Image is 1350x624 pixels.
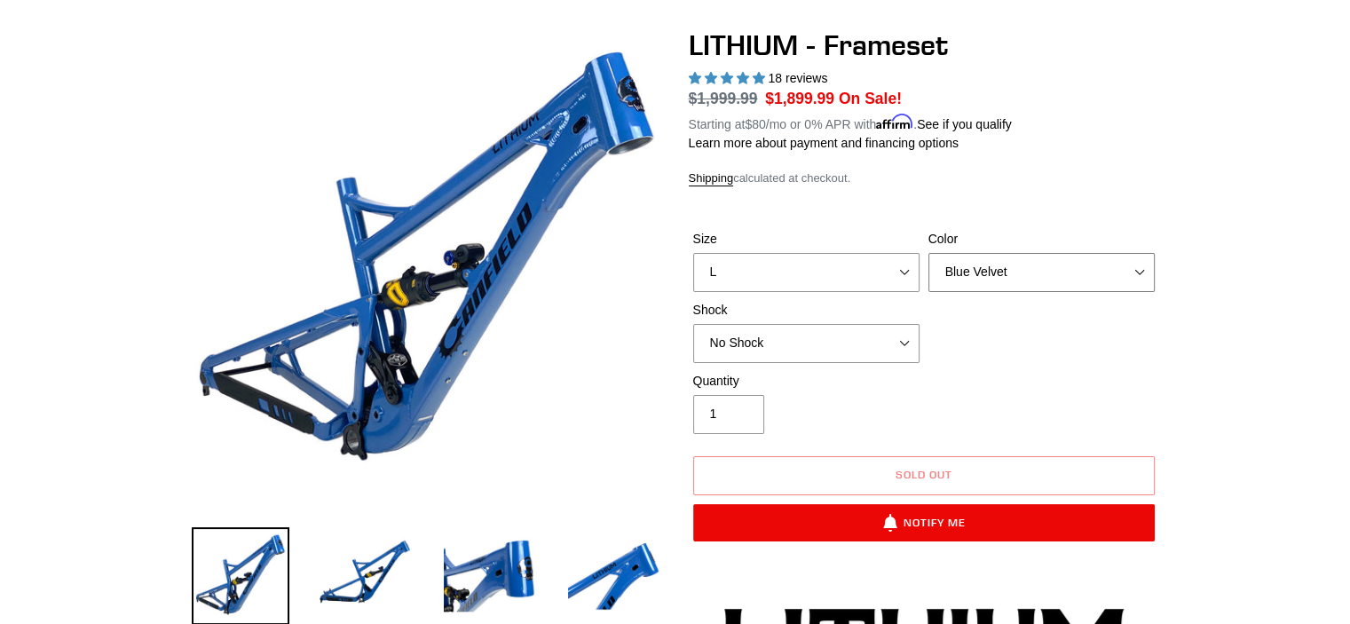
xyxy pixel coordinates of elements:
[693,230,920,249] label: Size
[689,171,734,186] a: Shipping
[928,230,1155,249] label: Color
[876,115,913,130] span: Affirm
[896,468,952,481] span: Sold out
[693,301,920,320] label: Shock
[689,28,1159,62] h1: LITHIUM - Frameset
[839,87,902,110] span: On Sale!
[689,71,769,85] span: 5.00 stars
[745,117,765,131] span: $80
[693,372,920,391] label: Quantity
[693,504,1155,541] button: Notify Me
[765,90,834,107] span: $1,899.99
[689,111,1012,134] p: Starting at /mo or 0% APR with .
[689,170,1159,187] div: calculated at checkout.
[689,136,959,150] a: Learn more about payment and financing options
[693,456,1155,495] button: Sold out
[768,71,827,85] span: 18 reviews
[917,117,1012,131] a: See if you qualify - Learn more about Affirm Financing (opens in modal)
[689,90,758,107] span: $1,999.99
